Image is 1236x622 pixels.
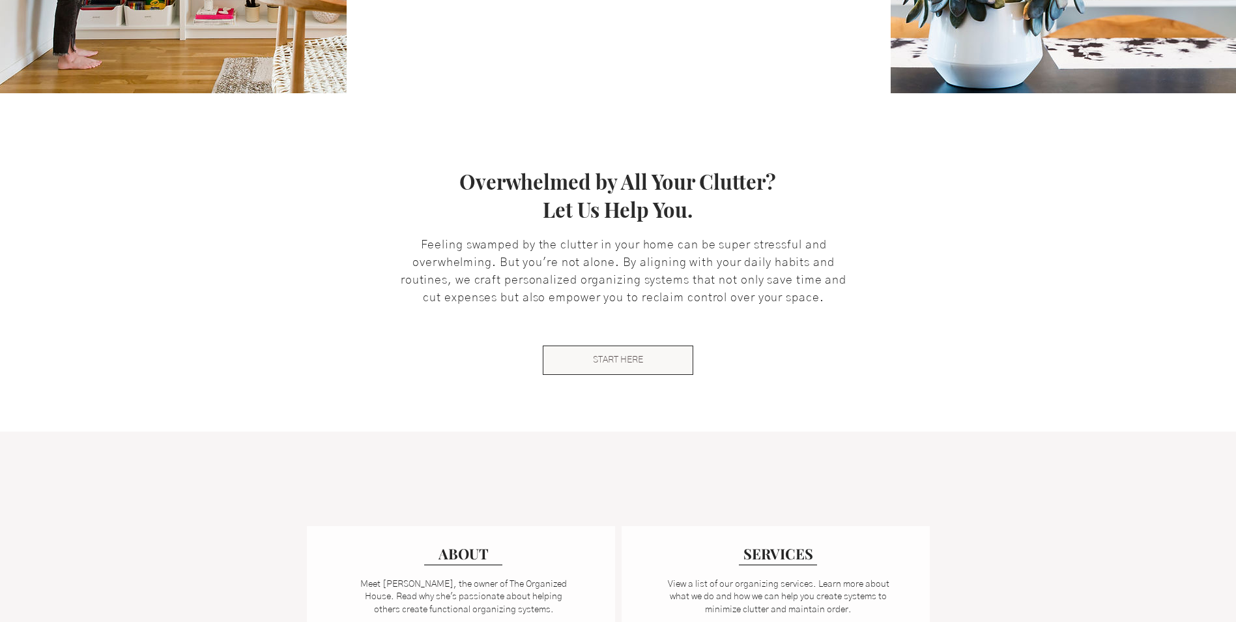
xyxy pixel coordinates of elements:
[743,544,813,563] span: SERVICES
[543,346,693,375] a: START HERE
[459,168,776,223] span: Overwhelmed by All Your Clutter? Let Us Help You.
[593,354,643,367] span: START HERE
[424,542,502,565] a: ABOUT
[438,544,489,563] span: ABOUT
[360,580,567,614] a: Meet [PERSON_NAME], the owner of The Organized House. Read why she's passionate about helping oth...
[739,542,817,565] a: SERVICES
[668,580,889,614] a: View a list of our organizing services. Learn more about what we do and how we can help you creat...
[401,239,846,304] span: Feeling swamped by the clutter in your home can be super stressful and overwhelming. But you're n...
